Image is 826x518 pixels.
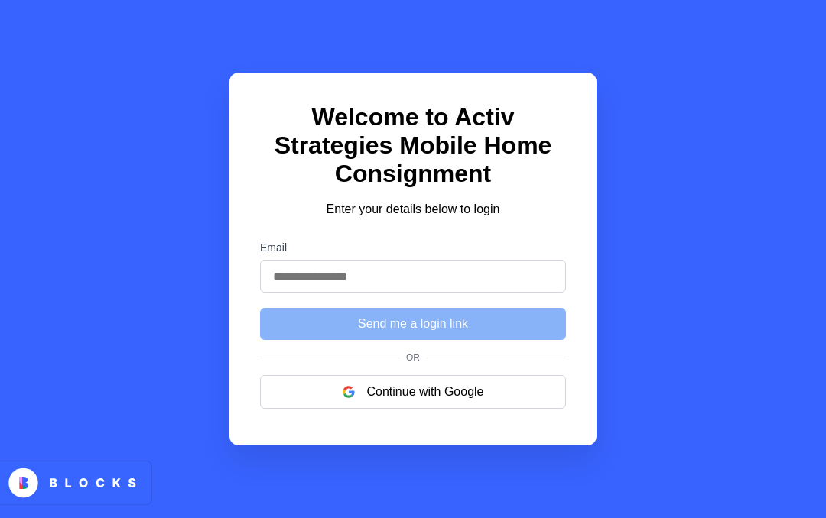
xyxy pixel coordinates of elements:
[260,308,566,340] button: Send me a login link
[343,386,355,398] img: google logo
[260,103,566,188] h1: Welcome to Activ Strategies Mobile Home Consignment
[260,375,566,409] button: Continue with Google
[260,200,566,219] p: Enter your details below to login
[260,241,566,254] label: Email
[400,352,426,363] span: Or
